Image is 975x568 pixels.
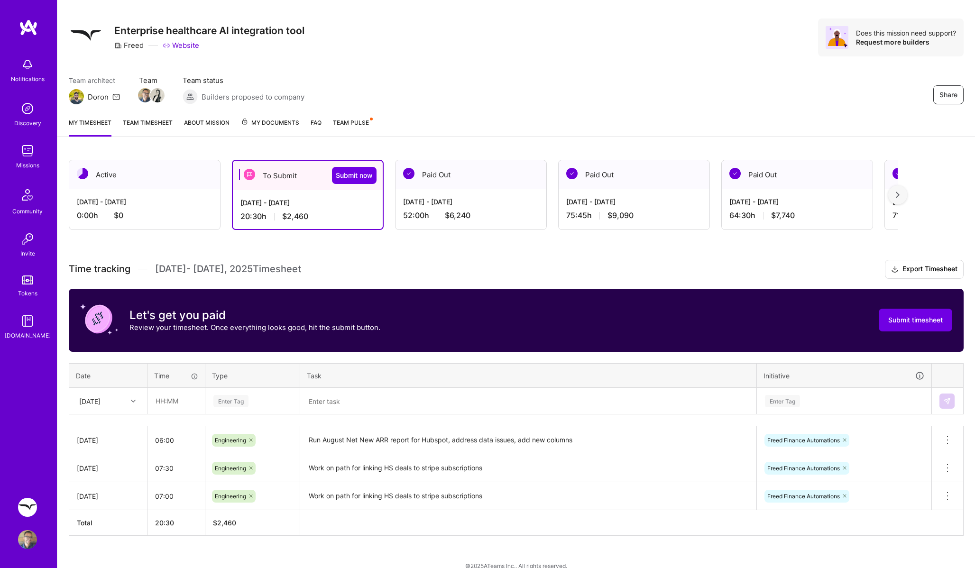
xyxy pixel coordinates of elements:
textarea: Run August Net New ARR report for Hubspot, address data issues, add new columns [301,427,755,454]
span: Team architect [69,75,120,85]
button: Submit now [332,167,377,184]
a: Team Member Avatar [151,87,164,103]
div: [DATE] [77,491,139,501]
a: Website [163,40,199,50]
img: Builders proposed to company [183,89,198,104]
button: Export Timesheet [885,260,964,279]
div: Tokens [18,288,37,298]
i: icon Mail [112,93,120,101]
div: Paid Out [559,160,709,189]
span: Time tracking [69,263,130,275]
th: 20:30 [147,510,205,536]
div: Invite [20,248,35,258]
div: [DATE] - [DATE] [729,197,865,207]
img: logo [19,19,38,36]
p: Review your timesheet. Once everything looks good, hit the submit button. [129,322,380,332]
th: Total [69,510,147,536]
img: Paid Out [403,168,414,179]
img: Team Architect [69,89,84,104]
img: coin [80,300,118,338]
span: Share [939,90,957,100]
div: [DATE] - [DATE] [566,197,702,207]
span: Submit now [336,171,373,180]
div: Doron [88,92,109,102]
img: Company Logo [69,18,103,53]
div: Request more builders [856,37,956,46]
span: Submit timesheet [888,315,943,325]
img: Active [77,168,88,179]
div: Community [12,206,43,216]
img: Team Member Avatar [150,88,165,102]
a: User Avatar [16,530,39,549]
input: HH:MM [147,428,205,453]
div: [DOMAIN_NAME] [5,330,51,340]
span: Engineering [215,437,246,444]
a: Freed: Enterprise healthcare AI integration tool [16,498,39,517]
span: $0 [114,211,123,220]
th: Type [205,363,300,388]
span: Builders proposed to company [202,92,304,102]
a: Team timesheet [123,118,173,137]
a: Team Pulse [333,118,372,137]
div: 64:30 h [729,211,865,220]
i: icon CompanyGray [114,42,122,49]
input: HH:MM [147,456,205,481]
div: [DATE] - [DATE] [240,198,375,208]
textarea: Work on path for linking HS deals to stripe subscriptions [301,455,755,481]
span: [DATE] - [DATE] , 2025 Timesheet [155,263,301,275]
div: Active [69,160,220,189]
th: Task [300,363,757,388]
img: Submit [943,397,951,405]
button: Submit timesheet [879,309,952,331]
div: 0:00 h [77,211,212,220]
img: Community [16,183,39,206]
div: [DATE] [77,463,139,473]
span: $7,740 [771,211,795,220]
img: discovery [18,99,37,118]
img: teamwork [18,141,37,160]
img: Avatar [826,26,848,49]
img: tokens [22,275,33,284]
input: HH:MM [147,484,205,509]
i: icon Chevron [131,399,136,403]
img: Freed: Enterprise healthcare AI integration tool [18,498,37,517]
span: Engineering [215,493,246,500]
span: $ 2,460 [213,519,236,527]
div: Enter Tag [765,394,800,408]
span: $2,460 [282,211,308,221]
img: Team Member Avatar [138,88,152,102]
div: To Submit [233,161,383,190]
div: Enter Tag [213,394,248,408]
div: 75:45 h [566,211,702,220]
div: Freed [114,40,144,50]
h3: Enterprise healthcare AI integration tool [114,25,304,37]
div: [DATE] [77,435,139,445]
span: Freed Finance Automations [767,465,840,472]
img: To Submit [244,169,255,180]
button: Share [933,85,964,104]
img: Paid Out [892,168,904,179]
div: [DATE] - [DATE] [77,197,212,207]
span: Freed Finance Automations [767,493,840,500]
a: About Mission [184,118,230,137]
div: 20:30 h [240,211,375,221]
div: Paid Out [396,160,546,189]
span: My Documents [241,118,299,128]
span: Team Pulse [333,119,369,126]
div: Time [154,371,198,381]
span: Team [139,75,164,85]
div: [DATE] [79,396,101,406]
img: Paid Out [729,168,741,179]
span: $6,240 [445,211,470,220]
span: $9,090 [607,211,634,220]
i: icon Download [891,265,899,275]
a: My Documents [241,118,299,137]
span: Team status [183,75,304,85]
img: bell [18,55,37,74]
a: My timesheet [69,118,111,137]
a: FAQ [311,118,322,137]
img: guide book [18,311,37,330]
div: [DATE] - [DATE] [403,197,539,207]
span: Engineering [215,465,246,472]
div: Paid Out [722,160,873,189]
